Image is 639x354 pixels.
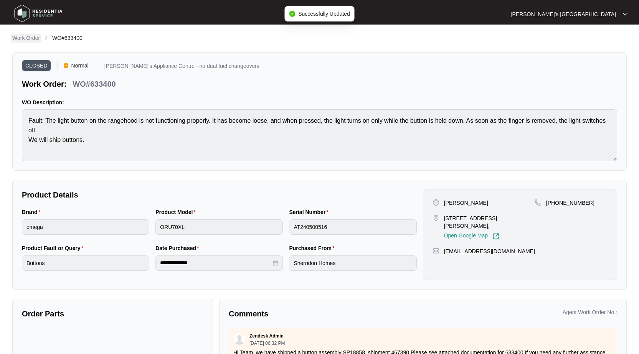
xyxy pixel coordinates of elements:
[12,34,40,42] p: Work Order
[73,79,116,89] p: WO#633400
[249,333,284,339] p: Zendesk Admin
[43,35,49,41] img: chevron-right
[22,79,66,89] p: Work Order:
[289,208,331,216] label: Serial Number
[289,255,416,271] input: Purchased From
[11,34,41,43] a: Work Order
[229,308,418,319] p: Comments
[160,259,271,267] input: Date Purchased
[249,341,285,346] p: [DATE] 06:32 PM
[535,199,542,206] img: map-pin
[511,10,616,18] p: [PERSON_NAME]'s [GEOGRAPHIC_DATA]
[298,11,350,17] span: Successfully Updated
[546,199,594,207] p: [PHONE_NUMBER]
[289,11,295,17] span: check-circle
[444,214,535,230] p: [STREET_ADDRESS][PERSON_NAME],
[22,208,43,216] label: Brand
[22,60,51,71] span: CLOSED
[12,2,65,25] img: residentia service logo
[22,109,617,161] textarea: Fault: The light button on the rangehood is not functioning properly. It has become loose, and wh...
[433,214,439,221] img: map-pin
[623,12,627,16] img: dropdown arrow
[433,247,439,254] img: map-pin
[289,219,416,235] input: Serial Number
[444,247,535,255] p: [EMAIL_ADDRESS][DOMAIN_NAME]
[563,308,617,316] p: Agent Work Order No :
[492,233,499,240] img: Link-External
[444,233,499,240] a: Open Google Map
[444,199,488,207] p: [PERSON_NAME]
[22,189,417,200] p: Product Details
[104,63,259,71] p: [PERSON_NAME]'s Appliance Centre - no dual fuel changeovers
[22,99,617,106] p: WO Description:
[64,63,68,68] img: Vercel Logo
[155,244,202,252] label: Date Purchased
[433,199,439,206] img: user-pin
[234,333,245,345] img: user.svg
[155,219,283,235] input: Product Model
[22,308,203,319] p: Order Parts
[22,219,149,235] input: Brand
[289,244,337,252] label: Purchased From
[52,35,83,41] span: WO#633400
[68,60,92,71] span: Normal
[155,208,199,216] label: Product Model
[22,255,149,271] input: Product Fault or Query
[22,244,86,252] label: Product Fault or Query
